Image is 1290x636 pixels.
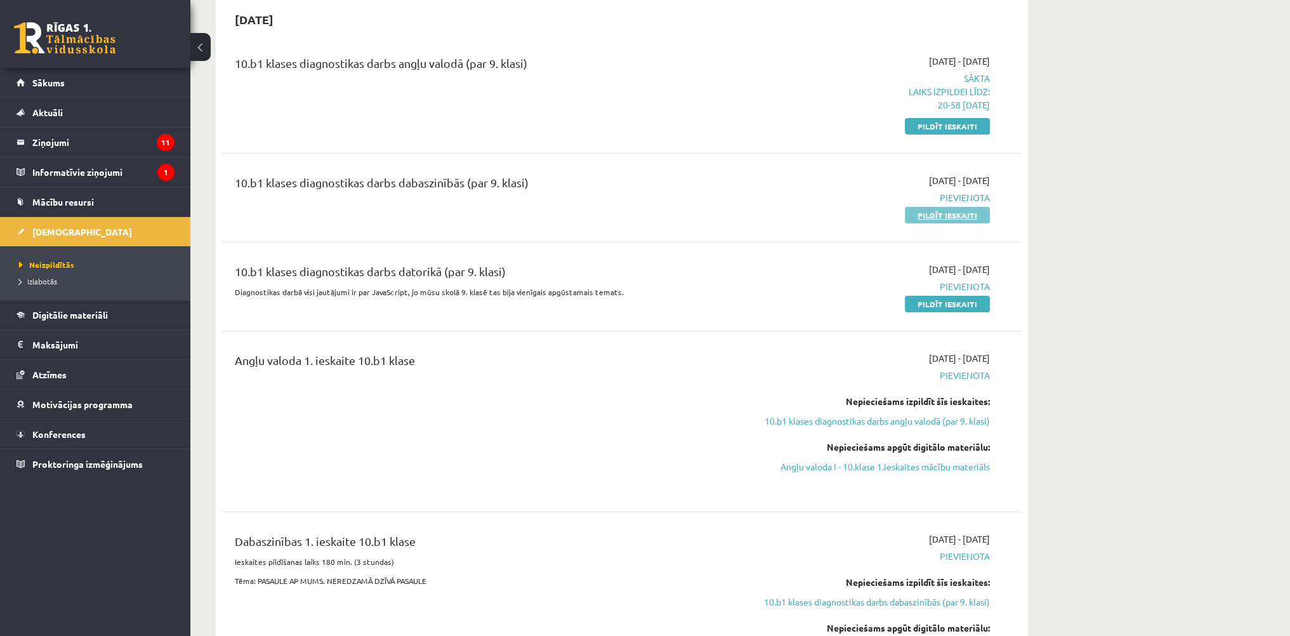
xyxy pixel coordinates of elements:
[32,157,174,187] legend: Informatīvie ziņojumi
[16,330,174,359] a: Maksājumi
[16,449,174,479] a: Proktoringa izmēģinājums
[235,174,732,197] div: 10.b1 klases diagnostikas darbs dabaszinībās (par 9. klasi)
[751,460,990,474] a: Angļu valoda I - 10.klase 1.ieskaites mācību materiāls
[157,164,174,181] i: 1
[32,399,133,410] span: Motivācijas programma
[32,226,132,237] span: [DEMOGRAPHIC_DATA]
[19,259,178,270] a: Neizpildītās
[751,395,990,408] div: Nepieciešams izpildīt šīs ieskaites:
[905,207,990,223] a: Pildīt ieskaiti
[19,260,74,270] span: Neizpildītās
[929,352,990,365] span: [DATE] - [DATE]
[751,369,990,382] span: Pievienota
[16,360,174,389] a: Atzīmes
[235,533,732,556] div: Dabaszinības 1. ieskaite 10.b1 klase
[751,191,990,204] span: Pievienota
[751,550,990,563] span: Pievienota
[751,85,990,112] p: Laiks izpildei līdz: 20-58 [DATE]
[32,107,63,118] span: Aktuāli
[751,621,990,635] div: Nepieciešams apgūt digitālo materiālu:
[32,369,67,380] span: Atzīmes
[32,330,174,359] legend: Maksājumi
[929,55,990,68] span: [DATE] - [DATE]
[751,576,990,589] div: Nepieciešams izpildīt šīs ieskaites:
[16,157,174,187] a: Informatīvie ziņojumi1
[222,4,286,34] h2: [DATE]
[32,77,65,88] span: Sākums
[32,128,174,157] legend: Ziņojumi
[751,441,990,454] div: Nepieciešams apgūt digitālo materiālu:
[235,263,732,286] div: 10.b1 klases diagnostikas darbs datorikā (par 9. klasi)
[16,68,174,97] a: Sākums
[19,275,178,287] a: Izlabotās
[16,128,174,157] a: Ziņojumi11
[235,55,732,78] div: 10.b1 klases diagnostikas darbs angļu valodā (par 9. klasi)
[235,286,732,298] p: Diagnostikas darbā visi jautājumi ir par JavaScript, jo mūsu skolā 9. klasē tas bija vienīgais ap...
[751,595,990,609] a: 10.b1 klases diagnostikas darbs dabaszinībās (par 9. klasi)
[751,72,990,112] span: Sākta
[929,263,990,276] span: [DATE] - [DATE]
[929,533,990,546] span: [DATE] - [DATE]
[235,352,732,375] div: Angļu valoda 1. ieskaite 10.b1 klase
[16,98,174,127] a: Aktuāli
[14,22,115,54] a: Rīgas 1. Tālmācības vidusskola
[16,390,174,419] a: Motivācijas programma
[751,414,990,428] a: 10.b1 klases diagnostikas darbs angļu valodā (par 9. klasi)
[16,420,174,449] a: Konferences
[929,174,990,187] span: [DATE] - [DATE]
[16,187,174,216] a: Mācību resursi
[905,118,990,135] a: Pildīt ieskaiti
[19,276,57,286] span: Izlabotās
[16,217,174,246] a: [DEMOGRAPHIC_DATA]
[751,280,990,293] span: Pievienota
[157,134,174,151] i: 11
[32,196,94,208] span: Mācību resursi
[32,458,143,470] span: Proktoringa izmēģinājums
[32,428,86,440] span: Konferences
[905,296,990,312] a: Pildīt ieskaiti
[32,309,108,321] span: Digitālie materiāli
[16,300,174,329] a: Digitālie materiāli
[235,575,732,586] p: Tēma: PASAULE AP MUMS. NEREDZAMĀ DZĪVĀ PASAULE
[235,556,732,567] p: Ieskaites pildīšanas laiks 180 min. (3 stundas)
